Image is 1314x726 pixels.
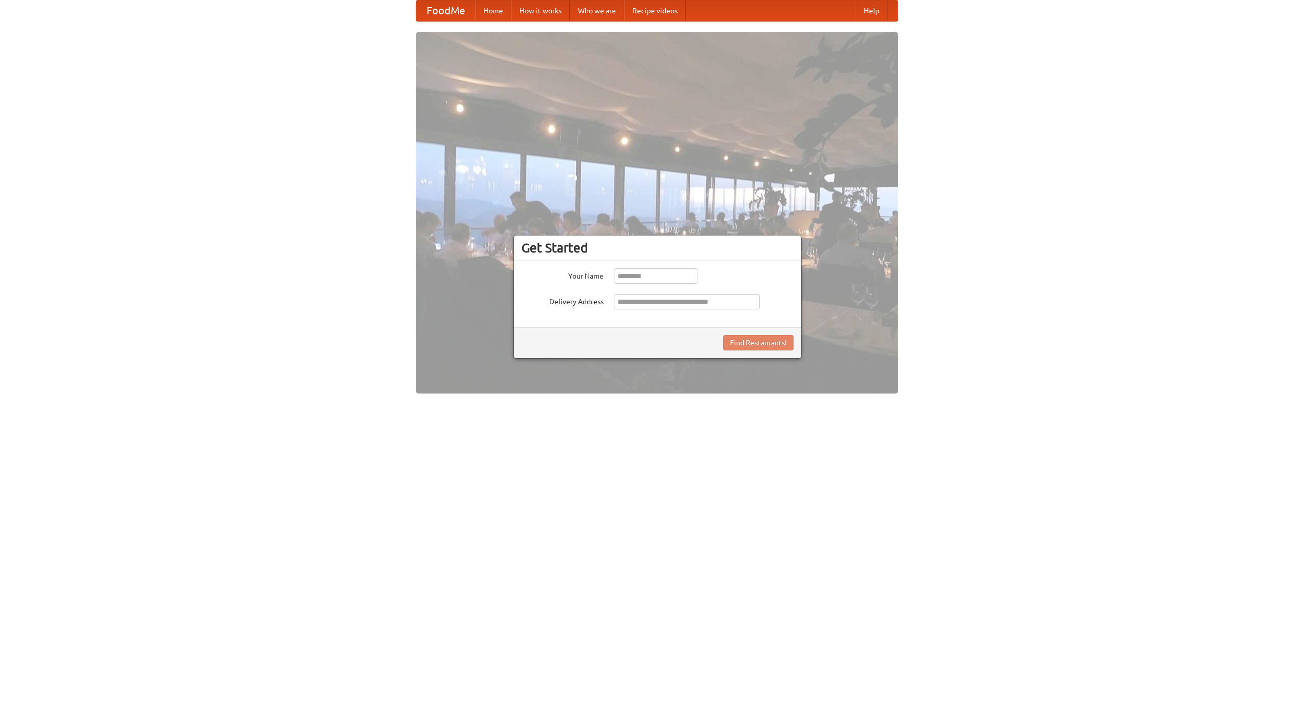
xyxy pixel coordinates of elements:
a: How it works [511,1,570,21]
a: Home [475,1,511,21]
a: Recipe videos [624,1,686,21]
a: Help [856,1,887,21]
button: Find Restaurants! [723,335,794,350]
h3: Get Started [521,240,794,256]
label: Your Name [521,268,604,281]
label: Delivery Address [521,294,604,307]
a: FoodMe [416,1,475,21]
a: Who we are [570,1,624,21]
